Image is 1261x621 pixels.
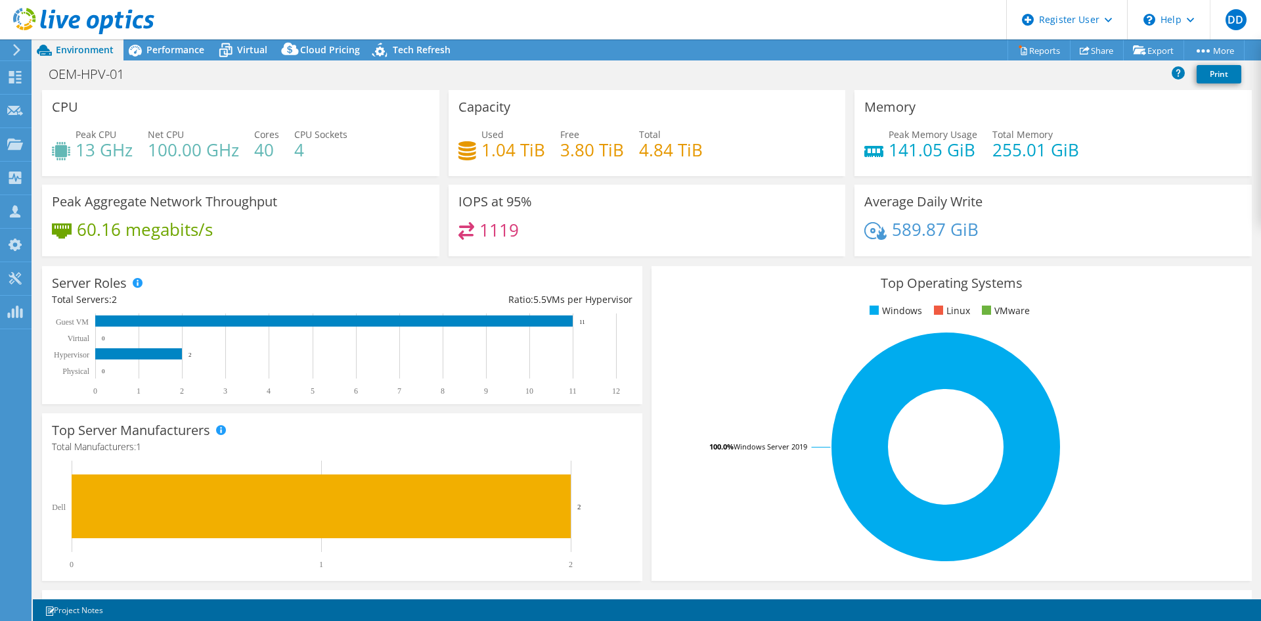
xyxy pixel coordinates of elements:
a: More [1184,40,1245,60]
li: Linux [931,304,970,318]
text: 10 [525,386,533,396]
span: Performance [146,43,204,56]
text: 8 [441,386,445,396]
text: 1 [137,386,141,396]
h3: Top Server Manufacturers [52,423,210,438]
h4: 13 GHz [76,143,133,157]
a: Project Notes [35,602,112,618]
text: 0 [93,386,97,396]
span: Tech Refresh [393,43,451,56]
span: Free [560,128,579,141]
li: Windows [866,304,922,318]
div: Ratio: VMs per Hypervisor [342,292,632,307]
span: Peak Memory Usage [889,128,977,141]
text: 2 [188,352,192,358]
h1: OEM-HPV-01 [43,67,144,81]
a: Print [1197,65,1241,83]
span: Peak CPU [76,128,116,141]
h4: 4 [294,143,347,157]
text: 1 [319,560,323,569]
h4: 3.80 TiB [560,143,624,157]
h4: 1119 [479,223,519,237]
h4: 141.05 GiB [889,143,977,157]
text: 2 [180,386,184,396]
text: 2 [569,560,573,569]
text: 5 [311,386,315,396]
h3: Top Operating Systems [661,276,1242,290]
h4: 1.04 TiB [481,143,545,157]
h4: 100.00 GHz [148,143,239,157]
a: Reports [1007,40,1071,60]
span: Net CPU [148,128,184,141]
text: Dell [52,503,66,512]
text: 6 [354,386,358,396]
h4: 40 [254,143,279,157]
text: 3 [223,386,227,396]
span: Total [639,128,661,141]
text: Hypervisor [54,350,89,359]
h4: 255.01 GiB [992,143,1079,157]
h4: 4.84 TiB [639,143,703,157]
span: DD [1226,9,1247,30]
h3: Average Daily Write [864,195,983,209]
text: 7 [397,386,401,396]
text: 11 [579,319,585,325]
span: Cloud Pricing [300,43,360,56]
text: Physical [62,367,89,376]
text: 11 [569,386,577,396]
text: 0 [102,335,105,342]
span: 5.5 [533,293,546,306]
span: 2 [112,293,117,306]
h3: IOPS at 95% [458,195,532,209]
span: Used [481,128,504,141]
div: Total Servers: [52,292,342,307]
span: Cores [254,128,279,141]
text: 9 [484,386,488,396]
text: 2 [577,503,581,511]
a: Share [1070,40,1124,60]
h3: CPU [52,100,78,114]
span: Environment [56,43,114,56]
h3: Capacity [458,100,510,114]
tspan: 100.0% [709,442,734,451]
h4: Total Manufacturers: [52,440,632,454]
tspan: Windows Server 2019 [734,442,807,451]
h3: Server Roles [52,276,127,290]
span: CPU Sockets [294,128,347,141]
text: Virtual [68,334,90,343]
h3: Peak Aggregate Network Throughput [52,195,277,209]
span: 1 [136,440,141,453]
h4: 589.87 GiB [892,222,979,237]
h3: Memory [864,100,916,114]
text: 12 [612,386,620,396]
text: 0 [102,368,105,375]
li: VMware [979,304,1030,318]
text: 4 [267,386,271,396]
a: Export [1123,40,1184,60]
h4: 60.16 megabits/s [77,222,213,237]
text: 0 [70,560,74,569]
text: Guest VM [56,317,89,327]
span: Virtual [237,43,267,56]
svg: \n [1143,14,1155,26]
span: Total Memory [992,128,1053,141]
